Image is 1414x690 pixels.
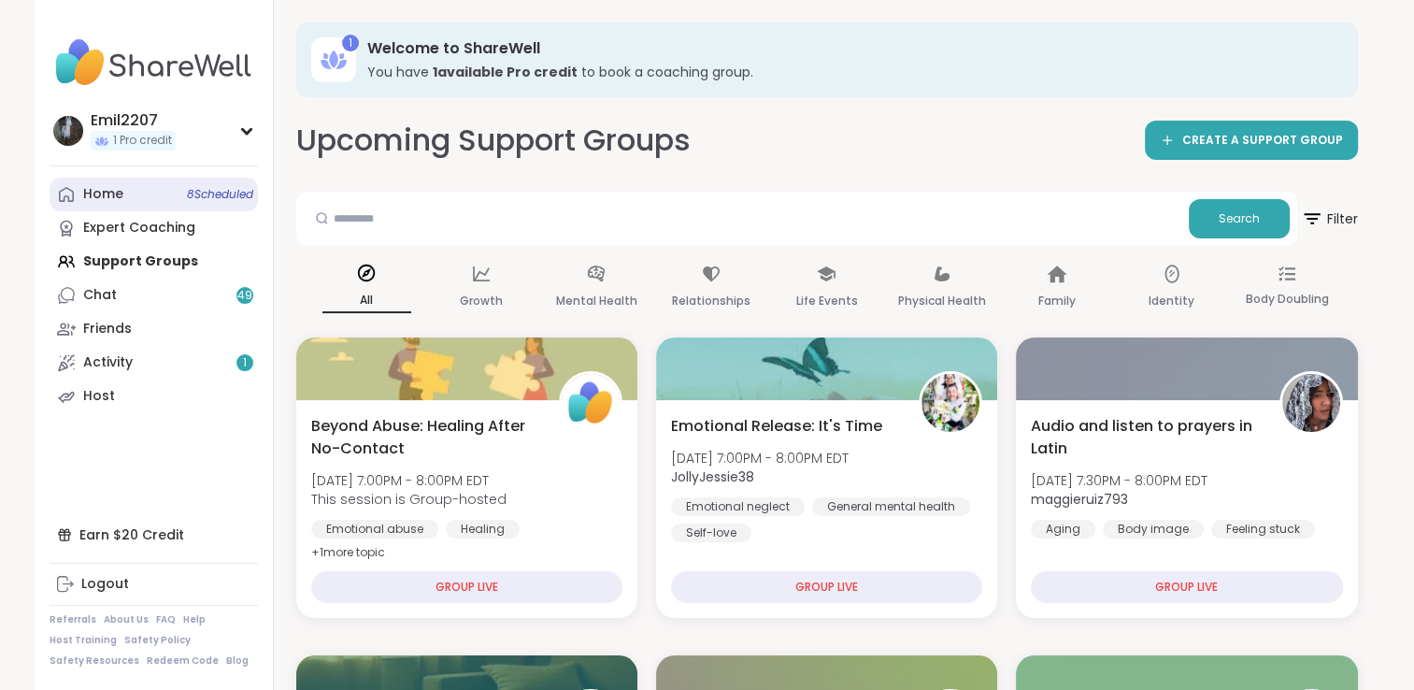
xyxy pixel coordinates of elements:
span: CREATE A SUPPORT GROUP [1182,133,1343,149]
span: Filter [1301,196,1358,241]
p: Mental Health [556,290,637,312]
a: Activity1 [50,346,258,380]
div: Home [83,185,123,204]
img: maggieruiz793 [1282,374,1340,432]
a: Chat49 [50,279,258,312]
p: Family [1038,290,1076,312]
p: Physical Health [898,290,986,312]
div: Activity [83,353,133,372]
button: Filter [1301,192,1358,246]
a: Friends [50,312,258,346]
img: ShareWell [562,374,620,432]
a: Expert Coaching [50,211,258,245]
b: 1 available Pro credit [433,63,578,81]
a: Help [183,613,206,626]
a: Host Training [50,634,117,647]
p: Identity [1149,290,1194,312]
span: 1 [243,355,247,371]
p: Growth [460,290,503,312]
span: [DATE] 7:00PM - 8:00PM EDT [311,471,507,490]
h3: Welcome to ShareWell [367,38,1332,59]
span: Beyond Abuse: Healing After No-Contact [311,415,538,460]
p: Body Doubling [1245,288,1328,310]
div: Emil2207 [91,110,176,131]
img: Emil2207 [53,116,83,146]
div: Expert Coaching [83,219,195,237]
div: Emotional neglect [671,497,805,516]
span: [DATE] 7:00PM - 8:00PM EDT [671,449,849,467]
p: Relationships [672,290,750,312]
button: Search [1189,199,1290,238]
b: JollyJessie38 [671,467,754,486]
img: JollyJessie38 [921,374,979,432]
div: GROUP LIVE [311,571,622,603]
div: Logout [81,575,129,594]
span: 49 [237,288,252,304]
a: Redeem Code [147,654,219,668]
div: Chat [83,286,117,305]
div: Earn $20 Credit [50,518,258,552]
span: Emotional Release: It's Time [671,415,882,438]
a: Referrals [50,613,96,626]
a: FAQ [156,613,176,626]
a: Host [50,380,258,413]
div: Healing [446,520,520,539]
a: CREATE A SUPPORT GROUP [1145,121,1358,160]
div: Emotional abuse [311,520,438,539]
span: This session is Group-hosted [311,490,507,509]
span: [DATE] 7:30PM - 8:00PM EDT [1031,471,1207,490]
a: Safety Policy [124,634,191,647]
h2: Upcoming Support Groups [296,120,691,162]
h3: You have to book a coaching group. [367,63,1332,81]
div: Self-love [671,524,751,542]
div: Body image [1103,520,1204,539]
img: ShareWell Nav Logo [50,30,258,95]
div: General mental health [812,497,970,516]
span: Audio and listen to prayers in Latin [1031,415,1258,460]
a: Blog [226,654,249,668]
div: Friends [83,320,132,338]
a: Safety Resources [50,654,139,668]
p: All [322,289,411,313]
div: Feeling stuck [1211,520,1315,539]
a: Logout [50,568,258,601]
a: About Us [104,613,149,626]
b: maggieruiz793 [1031,490,1128,509]
span: 8 Scheduled [187,187,253,202]
a: Home8Scheduled [50,178,258,211]
span: Search [1219,210,1260,227]
div: GROUP LIVE [1031,571,1342,603]
p: Life Events [795,290,857,312]
div: GROUP LIVE [671,571,982,603]
div: Host [83,387,115,406]
span: 1 Pro credit [113,133,172,149]
div: 1 [342,35,359,51]
div: Aging [1031,520,1095,539]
